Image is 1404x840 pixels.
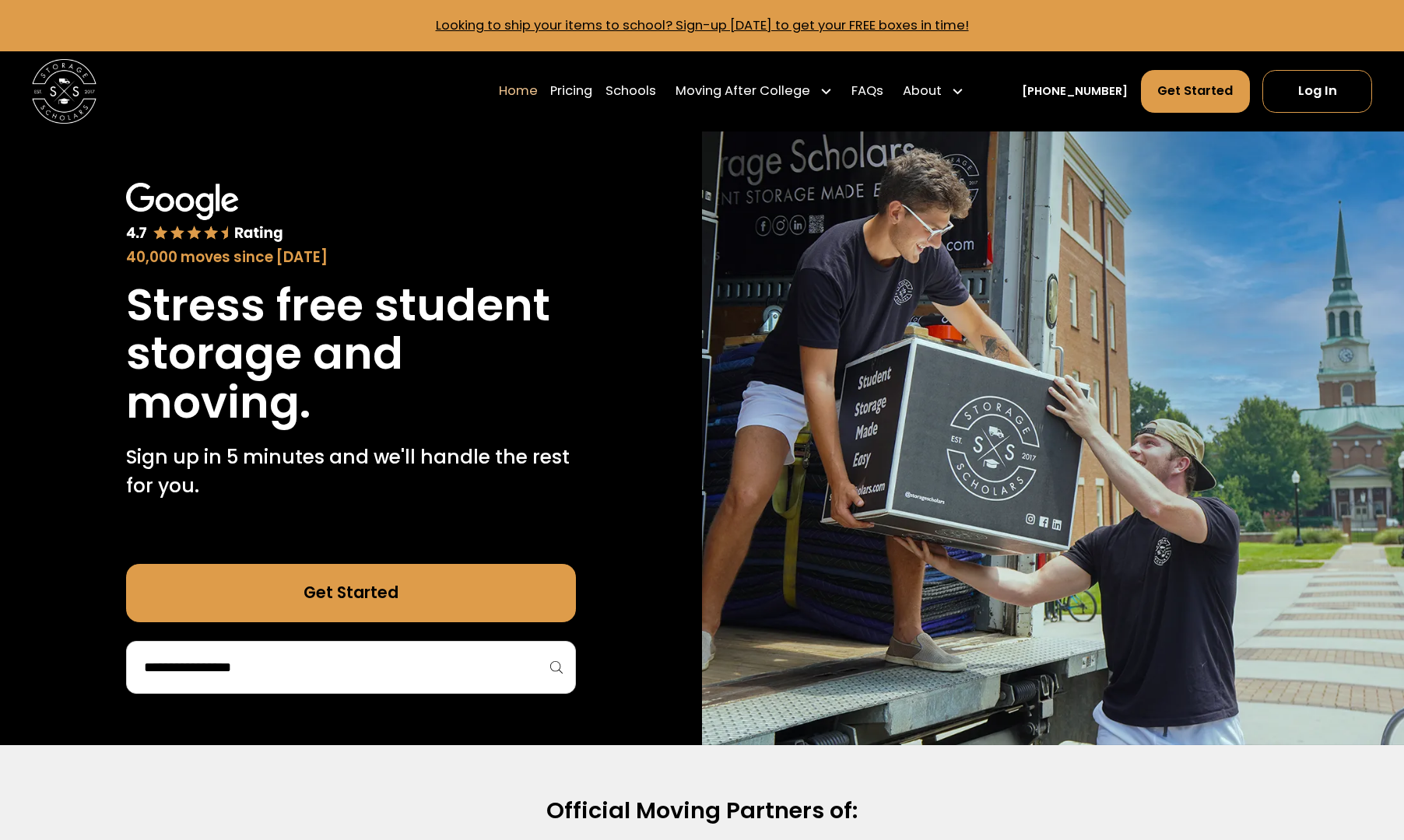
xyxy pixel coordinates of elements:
[903,82,942,101] div: About
[1141,70,1250,114] a: Get Started
[1262,70,1371,114] a: Log In
[605,69,656,114] a: Schools
[1022,83,1128,100] a: [PHONE_NUMBER]
[126,443,576,500] p: Sign up in 5 minutes and we'll handle the rest for you.
[126,247,576,268] div: 40,000 moves since [DATE]
[550,69,592,114] a: Pricing
[669,69,838,114] div: Moving After College
[851,69,883,114] a: FAQs
[126,564,576,621] a: Get Started
[499,69,538,114] a: Home
[126,281,576,426] h1: Stress free student storage and moving.
[676,82,810,101] div: Moving After College
[126,183,283,243] img: Google 4.7 star rating
[702,131,1404,745] img: Storage Scholars makes moving and storage easy.
[436,16,969,34] a: Looking to ship your items to school? Sign-up [DATE] to get your FREE boxes in time!
[188,796,1216,826] h2: Official Moving Partners of:
[32,59,97,124] img: Storage Scholars main logo
[897,69,971,114] div: About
